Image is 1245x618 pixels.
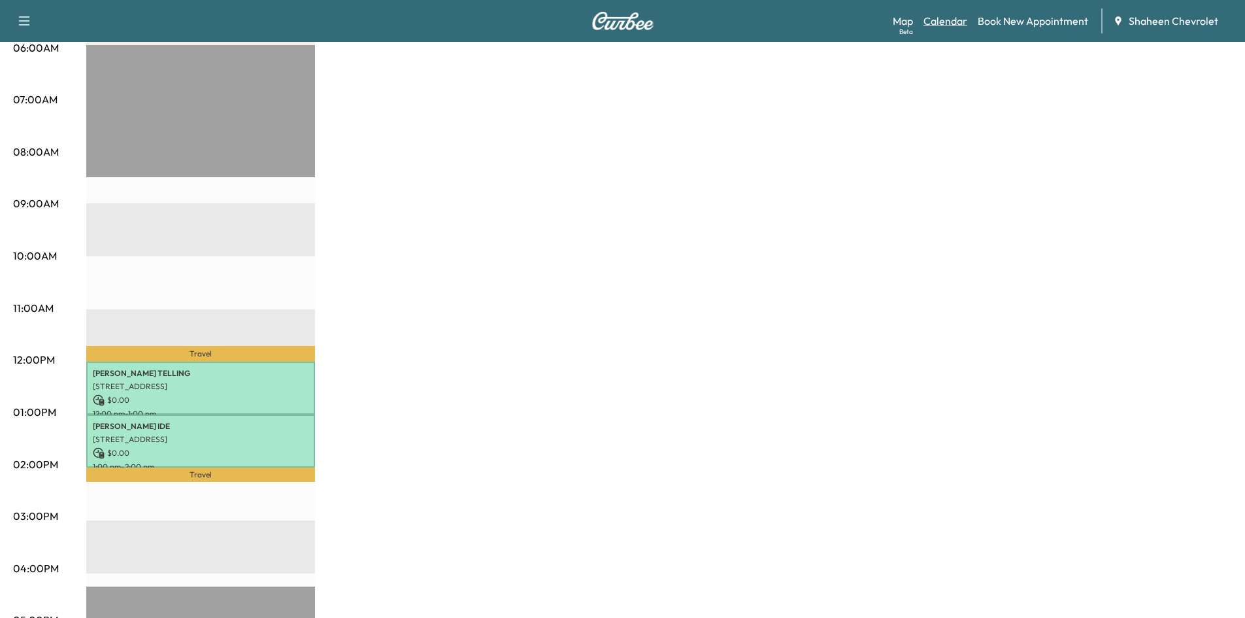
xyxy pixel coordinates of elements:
[93,462,308,472] p: 1:00 pm - 2:00 pm
[13,144,59,160] p: 08:00AM
[93,409,308,419] p: 12:00 pm - 1:00 pm
[93,434,308,445] p: [STREET_ADDRESS]
[93,447,308,459] p: $ 0.00
[13,352,55,368] p: 12:00PM
[93,368,308,379] p: [PERSON_NAME] TELLING
[1129,13,1218,29] span: Shaheen Chevrolet
[86,346,315,362] p: Travel
[893,13,913,29] a: MapBeta
[13,560,59,576] p: 04:00PM
[13,196,59,211] p: 09:00AM
[899,27,913,37] div: Beta
[13,248,57,264] p: 10:00AM
[13,404,56,420] p: 01:00PM
[93,421,308,432] p: [PERSON_NAME] IDE
[591,12,654,30] img: Curbee Logo
[13,92,58,107] p: 07:00AM
[93,394,308,406] p: $ 0.00
[923,13,967,29] a: Calendar
[978,13,1088,29] a: Book New Appointment
[13,508,58,524] p: 03:00PM
[13,40,59,56] p: 06:00AM
[93,381,308,392] p: [STREET_ADDRESS]
[86,468,315,483] p: Travel
[13,456,58,472] p: 02:00PM
[13,300,54,316] p: 11:00AM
